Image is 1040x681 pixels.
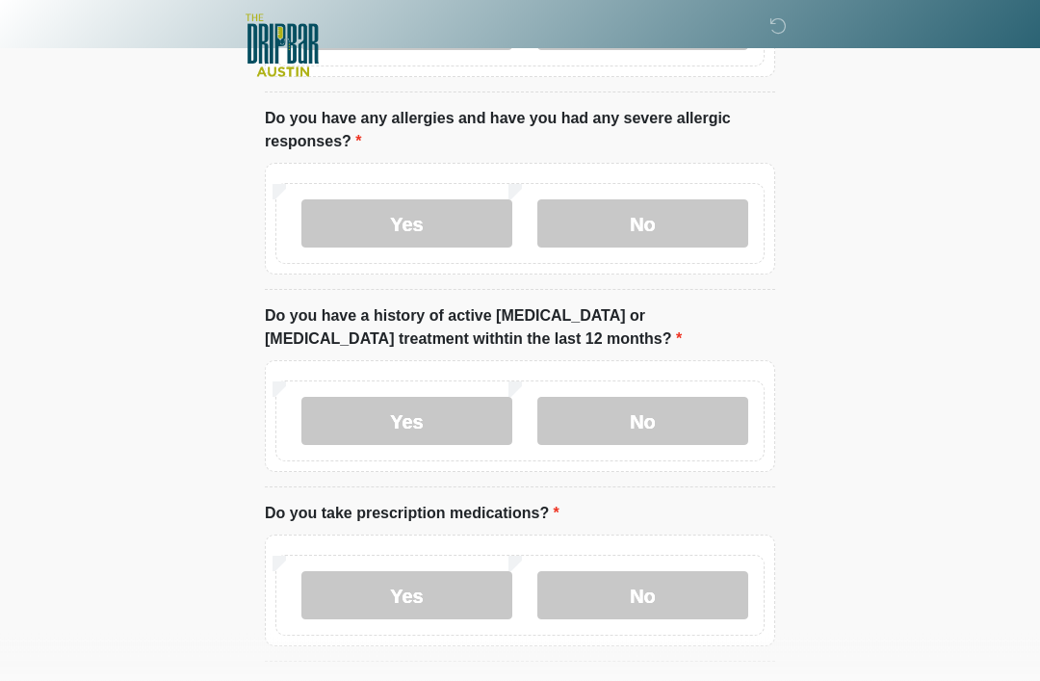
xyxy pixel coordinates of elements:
[301,572,512,620] label: Yes
[537,200,748,249] label: No
[301,200,512,249] label: Yes
[265,503,559,526] label: Do you take prescription medications?
[537,398,748,446] label: No
[537,572,748,620] label: No
[246,14,319,77] img: The DRIPBaR - Austin The Domain Logo
[265,305,775,352] label: Do you have a history of active [MEDICAL_DATA] or [MEDICAL_DATA] treatment withtin the last 12 mo...
[301,398,512,446] label: Yes
[265,108,775,154] label: Do you have any allergies and have you had any severe allergic responses?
